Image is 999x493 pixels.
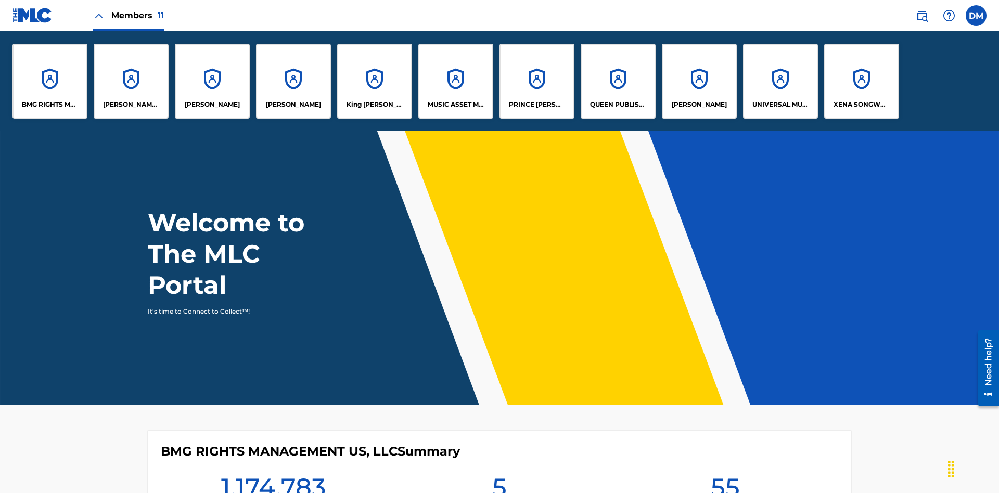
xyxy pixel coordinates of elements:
p: CLEO SONGWRITER [103,100,160,109]
p: EYAMA MCSINGER [266,100,321,109]
span: Members [111,9,164,21]
p: PRINCE MCTESTERSON [509,100,566,109]
p: MUSIC ASSET MANAGEMENT (MAM) [428,100,484,109]
img: search [916,9,928,22]
div: Drag [943,453,959,485]
a: AccountsMUSIC ASSET MANAGEMENT (MAM) [418,44,493,119]
p: RONALD MCTESTERSON [672,100,727,109]
a: Accounts[PERSON_NAME] [256,44,331,119]
p: ELVIS COSTELLO [185,100,240,109]
a: AccountsQUEEN PUBLISHA [581,44,656,119]
a: Accounts[PERSON_NAME] [175,44,250,119]
a: AccountsPRINCE [PERSON_NAME] [499,44,574,119]
h1: Welcome to The MLC Portal [148,207,342,301]
p: QUEEN PUBLISHA [590,100,647,109]
p: It's time to Connect to Collect™! [148,307,328,316]
a: Accounts[PERSON_NAME] SONGWRITER [94,44,169,119]
iframe: Resource Center [970,326,999,411]
a: Public Search [912,5,932,26]
p: BMG RIGHTS MANAGEMENT US, LLC [22,100,79,109]
img: help [943,9,955,22]
div: User Menu [966,5,987,26]
span: 11 [158,10,164,20]
p: XENA SONGWRITER [834,100,890,109]
iframe: Chat Widget [947,443,999,493]
img: MLC Logo [12,8,53,23]
a: AccountsBMG RIGHTS MANAGEMENT US, LLC [12,44,87,119]
a: Accounts[PERSON_NAME] [662,44,737,119]
a: AccountsXENA SONGWRITER [824,44,899,119]
a: AccountsUNIVERSAL MUSIC PUB GROUP [743,44,818,119]
img: Close [93,9,105,22]
h4: BMG RIGHTS MANAGEMENT US, LLC [161,444,460,459]
p: UNIVERSAL MUSIC PUB GROUP [752,100,809,109]
div: Help [939,5,959,26]
p: King McTesterson [347,100,403,109]
a: AccountsKing [PERSON_NAME] [337,44,412,119]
